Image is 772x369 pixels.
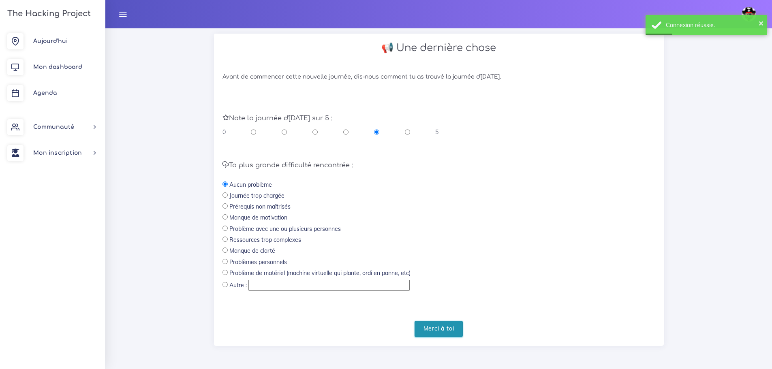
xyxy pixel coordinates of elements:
label: Aucun problème [229,181,272,189]
h5: Ta plus grande difficulté rencontrée : [222,162,655,169]
span: Mon dashboard [33,64,82,70]
label: Manque de clarté [229,247,275,255]
span: Aujourd'hui [33,38,68,44]
label: Prérequis non maîtrisés [229,203,291,211]
label: Autre : [229,281,247,289]
span: Agenda [33,90,57,96]
h6: Avant de commencer cette nouvelle journée, dis-nous comment tu as trouvé la journée d'[DATE]. [222,74,655,81]
span: Mon inscription [33,150,82,156]
label: Problème de matériel (machine virtuelle qui plante, ordi en panne, etc) [229,269,411,277]
label: Journée trop chargée [229,192,284,200]
img: avatar [742,7,756,21]
div: Connexion réussie. [666,21,761,29]
h2: 📢 Une dernière chose [222,42,655,54]
label: Problème avec une ou plusieurs personnes [229,225,341,233]
h5: Note la journée d'[DATE] sur 5 : [222,115,655,122]
label: Ressources trop complexes [229,236,301,244]
h3: The Hacking Project [5,9,91,18]
label: Problèmes personnels [229,258,287,266]
input: Merci à toi [415,321,463,337]
span: Communauté [33,124,74,130]
div: 0 5 [222,128,439,136]
label: Manque de motivation [229,213,287,222]
button: × [759,19,763,27]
